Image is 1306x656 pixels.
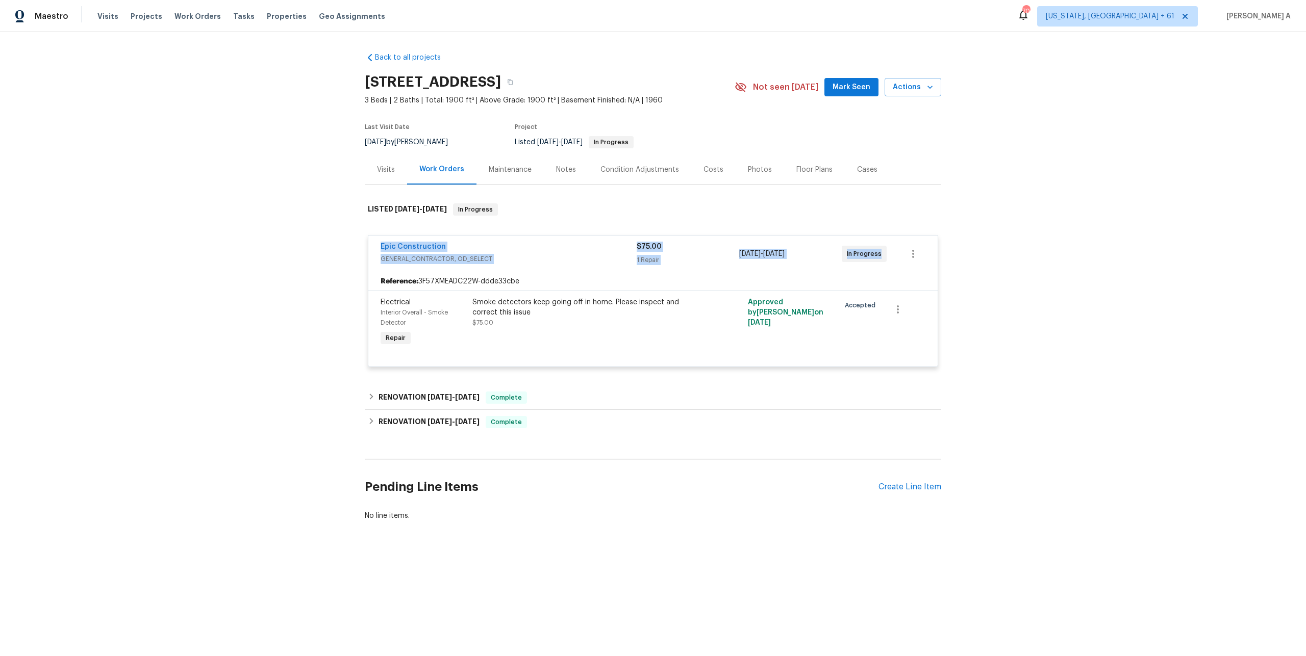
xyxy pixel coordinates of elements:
span: Project [515,124,537,130]
button: Copy Address [501,73,519,91]
span: - [428,393,480,401]
h6: RENOVATION [379,416,480,428]
span: Complete [487,417,526,427]
span: [DATE] [561,139,583,146]
h6: LISTED [368,203,447,216]
span: Geo Assignments [319,11,385,21]
span: $75.00 [637,243,662,250]
b: Reference: [381,276,418,286]
span: [DATE] [537,139,559,146]
span: [US_STATE], [GEOGRAPHIC_DATA] + 61 [1046,11,1174,21]
div: No line items. [365,511,941,521]
span: [DATE] [365,139,386,146]
span: Electrical [381,299,411,306]
div: Visits [377,165,395,175]
span: [DATE] [395,205,419,213]
span: Approved by [PERSON_NAME] on [748,299,823,326]
span: [DATE] [428,393,452,401]
span: [DATE] [455,393,480,401]
span: [DATE] [422,205,447,213]
a: Epic Construction [381,243,446,250]
div: Costs [704,165,723,175]
div: Cases [857,165,877,175]
span: Listed [515,139,634,146]
span: Tasks [233,13,255,20]
h6: RENOVATION [379,391,480,404]
span: Maestro [35,11,68,21]
div: Work Orders [419,164,464,174]
span: $75.00 [472,320,493,326]
span: In Progress [454,204,497,215]
div: Smoke detectors keep going off in home. Please inspect and correct this issue [472,297,696,318]
span: [PERSON_NAME] A [1222,11,1291,21]
div: 3F57XMEADC22W-ddde33cbe [368,272,938,291]
div: Create Line Item [878,482,941,492]
div: Photos [748,165,772,175]
a: Back to all projects [365,53,463,63]
div: 707 [1022,6,1029,16]
span: Not seen [DATE] [753,82,818,92]
span: [DATE] [428,418,452,425]
div: Condition Adjustments [600,165,679,175]
span: - [537,139,583,146]
div: Notes [556,165,576,175]
button: Actions [885,78,941,97]
span: Repair [382,333,410,343]
span: Complete [487,392,526,403]
span: [DATE] [739,250,761,257]
span: Projects [131,11,162,21]
div: RENOVATION [DATE]-[DATE]Complete [365,410,941,434]
div: Maintenance [489,165,532,175]
span: In Progress [847,249,886,259]
div: Floor Plans [796,165,833,175]
h2: Pending Line Items [365,463,878,511]
span: Last Visit Date [365,124,410,130]
div: RENOVATION [DATE]-[DATE]Complete [365,385,941,410]
span: Work Orders [174,11,221,21]
span: Interior Overall - Smoke Detector [381,309,448,326]
span: Accepted [845,300,880,310]
div: 1 Repair [637,255,739,265]
span: Actions [893,81,933,94]
span: [DATE] [455,418,480,425]
span: Properties [267,11,307,21]
button: Mark Seen [824,78,878,97]
span: GENERAL_CONTRACTOR, OD_SELECT [381,254,637,264]
span: - [739,249,785,259]
span: Visits [97,11,118,21]
span: In Progress [590,139,633,145]
span: [DATE] [763,250,785,257]
div: by [PERSON_NAME] [365,136,460,148]
span: - [428,418,480,425]
div: LISTED [DATE]-[DATE]In Progress [365,193,941,226]
span: - [395,205,447,213]
span: Mark Seen [833,81,870,94]
span: 3 Beds | 2 Baths | Total: 1900 ft² | Above Grade: 1900 ft² | Basement Finished: N/A | 1960 [365,95,735,106]
h2: [STREET_ADDRESS] [365,77,501,87]
span: [DATE] [748,319,771,326]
